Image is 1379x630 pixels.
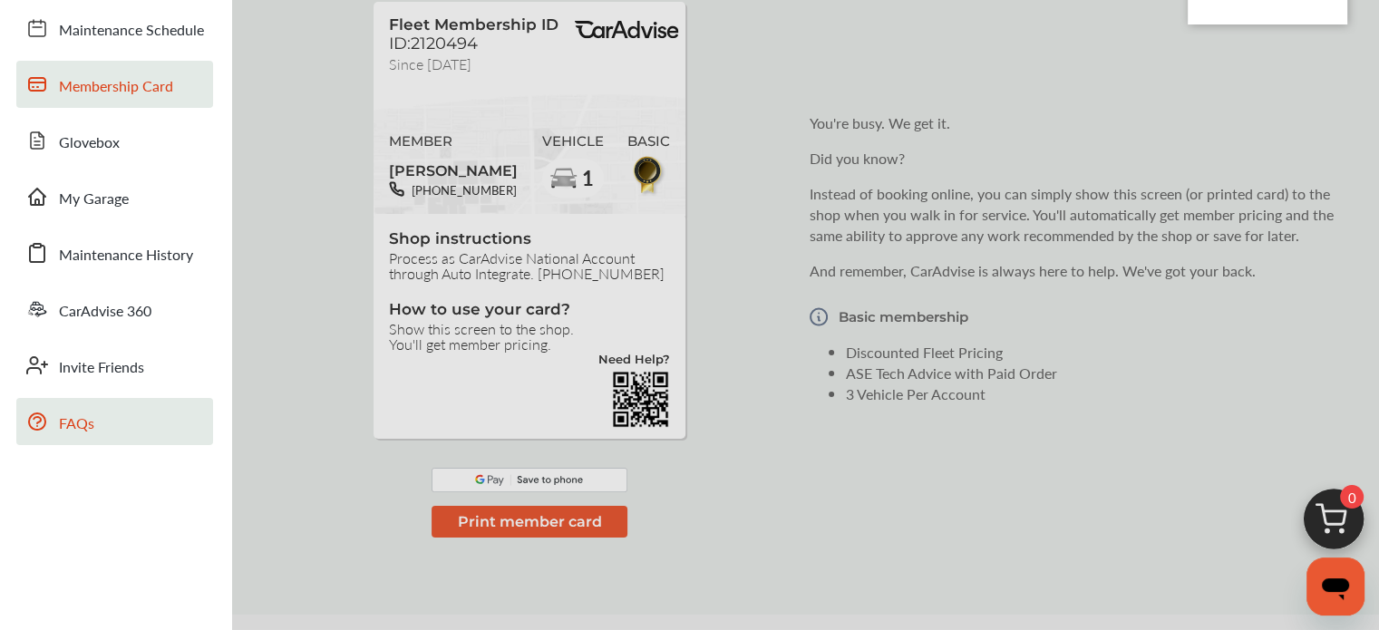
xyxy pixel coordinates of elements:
[16,5,213,52] a: Maintenance Schedule
[1306,557,1364,615] iframe: Button to launch messaging window, conversation in progress
[16,398,213,445] a: FAQs
[59,131,120,155] span: Glovebox
[16,286,213,333] a: CarAdvise 360
[59,188,129,211] span: My Garage
[16,117,213,164] a: Glovebox
[59,412,94,436] span: FAQs
[16,342,213,389] a: Invite Friends
[16,173,213,220] a: My Garage
[1340,485,1364,509] span: 0
[59,300,151,324] span: CarAdvise 360
[59,19,204,43] span: Maintenance Schedule
[16,61,213,108] a: Membership Card
[16,229,213,276] a: Maintenance History
[1290,480,1377,567] img: cart_icon.3d0951e8.svg
[59,75,173,99] span: Membership Card
[59,356,144,380] span: Invite Friends
[59,244,193,267] span: Maintenance History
